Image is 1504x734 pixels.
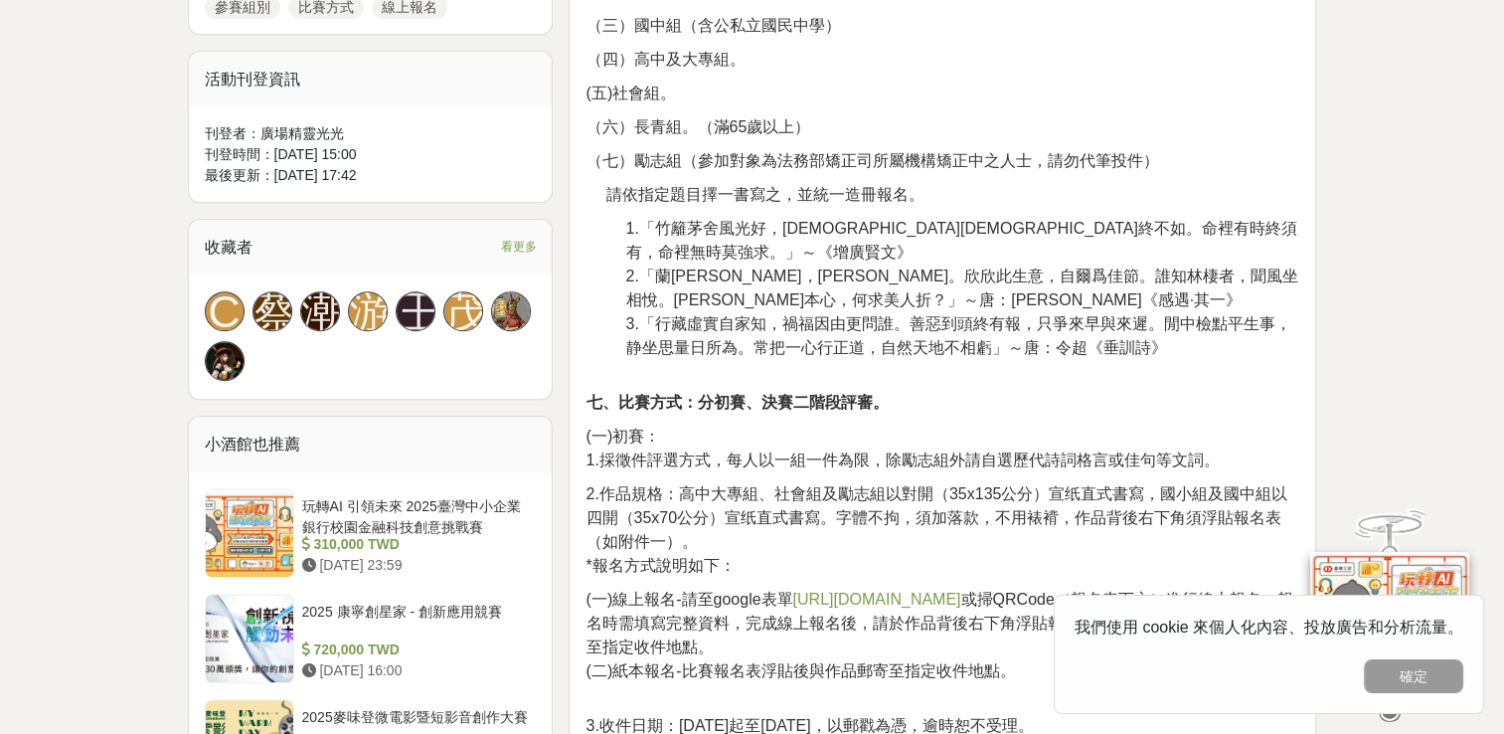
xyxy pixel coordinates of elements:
[302,660,529,681] div: [DATE] 16:00
[585,394,888,411] strong: 七、比賽方式：分初賽、決賽二階段評審。
[189,52,553,107] div: 活動刊登資訊
[585,485,1287,550] span: 2.作品規格：高中大專組、社會組及勵志組以對開（35x135公分）宣纸直式書寫，國小組及國中組以四開（35x70公分）宣纸直式書寫。字體不拘，須加落款，不用裱褙，作品背後右下角須浮貼報名表（如附...
[302,555,529,576] div: [DATE] 23:59
[605,186,923,203] span: 請依指定題目擇一書寫之，並統一造冊報名。
[443,291,483,331] a: 茂
[205,291,245,331] a: C
[585,51,745,68] span: （四）高中及大專組。
[625,315,1290,356] span: 3.「行藏虛實自家知，禍福因由更問誰。善惡到頭終有報，只爭來早與來遲。閒中檢點平生事，静坐思量日所為。常把一心行正道，自然天地不相虧」～唐：令超《垂訓詩》
[205,239,252,256] span: 收藏者
[302,496,529,534] div: 玩轉AI 引領未來 2025臺灣中小企業銀行校園金融科技創意挑戰賽
[396,291,435,331] a: 王
[302,640,529,660] div: 720,000 TWD
[585,557,735,574] span: *報名方式說明如下：
[300,291,340,331] a: 潮
[205,144,537,165] div: 刊登時間： [DATE] 15:00
[585,662,1015,679] span: (二)紙本報名-比賽報名表浮貼後與作品郵寄至指定收件地點。
[348,291,388,331] a: 游
[585,152,1158,169] span: （七）勵志組（參加對象為法務部矯正司所屬機構矯正中之人士，請勿代筆投件）
[492,292,530,330] img: Avatar
[585,591,1292,655] span: (一)線上報名-請至google表單 或掃QRCode（報名表下方）進行線上報名，報名時需填寫完整資料，完成線上報名後，請於作品背後右下角浮貼報名表（附件一），並將作品寄送至指定收件地點。
[585,717,1033,734] span: 3.收件日期：[DATE]起至[DATE]，以郵戳為憑，逾時恕不受理。
[205,341,245,381] a: Avatar
[205,123,537,144] div: 刊登者： 廣場精靈光光
[491,291,531,331] a: Avatar
[205,488,537,578] a: 玩轉AI 引領未來 2025臺灣中小企業銀行校園金融科技創意挑戰賽 310,000 TWD [DATE] 23:59
[302,602,529,640] div: 2025 康寧創星家 - 創新應用競賽
[585,85,676,101] span: (五)社會組。
[189,417,553,472] div: 小酒館也推薦
[585,452,1219,468] span: 1.採徵件評選方式，每人以一組一件為限，除勵志組外請自選歷代詩詞格言或佳句等文詞。
[206,342,244,380] img: Avatar
[205,165,537,186] div: 最後更新： [DATE] 17:42
[1310,552,1469,684] img: d2146d9a-e6f6-4337-9592-8cefde37ba6b.png
[500,236,536,258] span: 看更多
[585,17,840,34] span: （三）國中組（含公私立國民中學）
[585,428,660,445] span: (一)初賽：
[793,591,961,608] a: [URL][DOMAIN_NAME]
[1364,659,1463,693] button: 確定
[625,220,1296,261] span: 1.「竹籬茅舍風光好，[DEMOGRAPHIC_DATA][DEMOGRAPHIC_DATA]終不如。命裡有時終須有，命裡無時莫強求。」～《增廣賢文》
[585,118,810,135] span: （六）長青組。（滿65歲以上）
[252,291,292,331] a: 蔡
[1075,619,1463,636] span: 我們使用 cookie 來個人化內容、投放廣告和分析流量。
[625,268,1298,308] span: 2.「蘭[PERSON_NAME]，[PERSON_NAME]。欣欣此生意，自爾爲佳節。誰知林棲者，聞風坐相悅。[PERSON_NAME]本心，何求美人折？」～唐：[PERSON_NAME]《感...
[302,534,529,555] div: 310,000 TWD
[205,594,537,683] a: 2025 康寧創星家 - 創新應用競賽 720,000 TWD [DATE] 16:00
